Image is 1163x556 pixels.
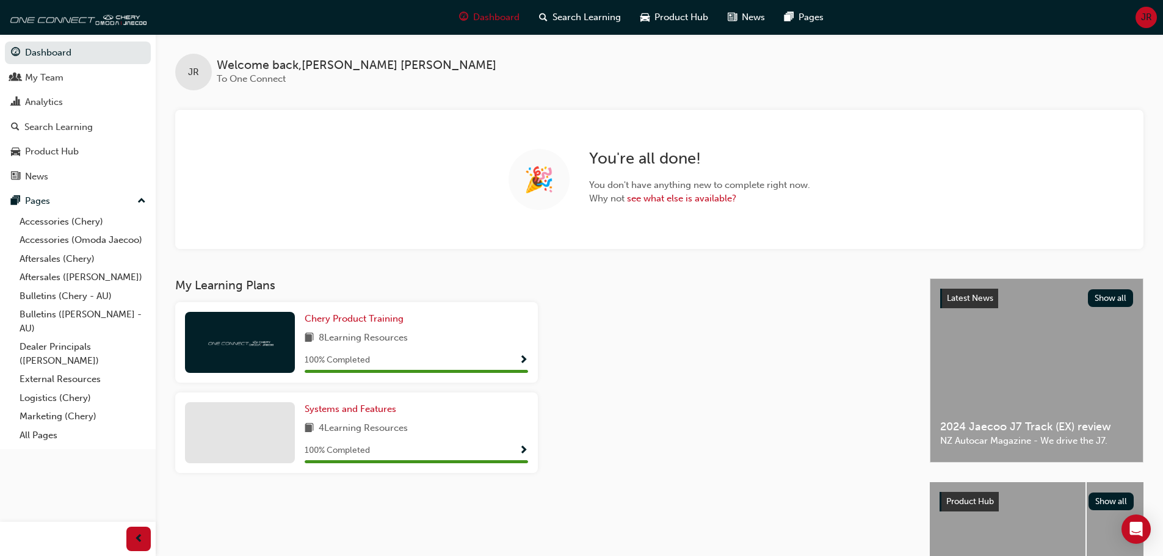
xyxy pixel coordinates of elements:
[742,10,765,24] span: News
[15,250,151,269] a: Aftersales (Chery)
[529,5,631,30] a: search-iconSearch Learning
[305,312,408,326] a: Chery Product Training
[217,73,286,84] span: To One Connect
[134,532,143,547] span: prev-icon
[11,122,20,133] span: search-icon
[1088,289,1134,307] button: Show all
[519,446,528,457] span: Show Progress
[5,165,151,188] a: News
[799,10,824,24] span: Pages
[305,331,314,346] span: book-icon
[5,42,151,64] a: Dashboard
[728,10,737,25] span: news-icon
[15,231,151,250] a: Accessories (Omoda Jaecoo)
[5,190,151,212] button: Pages
[15,305,151,338] a: Bulletins ([PERSON_NAME] - AU)
[539,10,548,25] span: search-icon
[25,71,63,85] div: My Team
[175,278,910,292] h3: My Learning Plans
[784,10,794,25] span: pages-icon
[5,116,151,139] a: Search Learning
[15,370,151,389] a: External Resources
[947,293,993,303] span: Latest News
[5,67,151,89] a: My Team
[589,178,810,192] span: You don't have anything new to complete right now.
[305,403,396,414] span: Systems and Features
[15,338,151,370] a: Dealer Principals ([PERSON_NAME])
[319,331,408,346] span: 8 Learning Resources
[940,420,1133,434] span: 2024 Jaecoo J7 Track (EX) review
[11,97,20,108] span: chart-icon
[654,10,708,24] span: Product Hub
[15,426,151,445] a: All Pages
[305,444,370,458] span: 100 % Completed
[524,173,554,187] span: 🎉
[24,120,93,134] div: Search Learning
[940,492,1134,511] a: Product HubShow all
[15,389,151,408] a: Logistics (Chery)
[305,402,401,416] a: Systems and Features
[11,73,20,84] span: people-icon
[631,5,718,30] a: car-iconProduct Hub
[1089,493,1134,510] button: Show all
[25,170,48,184] div: News
[930,278,1143,463] a: Latest NewsShow all2024 Jaecoo J7 Track (EX) reviewNZ Autocar Magazine - We drive the J7.
[15,407,151,426] a: Marketing (Chery)
[11,146,20,157] span: car-icon
[775,5,833,30] a: pages-iconPages
[217,59,496,73] span: Welcome back , [PERSON_NAME] [PERSON_NAME]
[305,353,370,367] span: 100 % Completed
[627,193,736,204] a: see what else is available?
[589,149,810,168] h2: You're all done!
[459,10,468,25] span: guage-icon
[946,496,994,507] span: Product Hub
[519,355,528,366] span: Show Progress
[1141,10,1152,24] span: JR
[519,353,528,368] button: Show Progress
[319,421,408,436] span: 4 Learning Resources
[1121,514,1151,544] div: Open Intercom Messenger
[25,194,50,208] div: Pages
[137,193,146,209] span: up-icon
[640,10,650,25] span: car-icon
[188,65,199,79] span: JR
[5,91,151,114] a: Analytics
[15,287,151,306] a: Bulletins (Chery - AU)
[519,443,528,458] button: Show Progress
[6,5,147,29] img: oneconnect
[5,140,151,163] a: Product Hub
[11,196,20,207] span: pages-icon
[589,192,810,206] span: Why not
[206,336,274,348] img: oneconnect
[11,48,20,59] span: guage-icon
[25,145,79,159] div: Product Hub
[718,5,775,30] a: news-iconNews
[25,95,63,109] div: Analytics
[5,39,151,190] button: DashboardMy TeamAnalyticsSearch LearningProduct HubNews
[1136,7,1157,28] button: JR
[553,10,621,24] span: Search Learning
[15,268,151,287] a: Aftersales ([PERSON_NAME])
[11,171,20,182] span: news-icon
[305,421,314,436] span: book-icon
[940,289,1133,308] a: Latest NewsShow all
[473,10,520,24] span: Dashboard
[305,313,404,324] span: Chery Product Training
[15,212,151,231] a: Accessories (Chery)
[940,434,1133,448] span: NZ Autocar Magazine - We drive the J7.
[449,5,529,30] a: guage-iconDashboard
